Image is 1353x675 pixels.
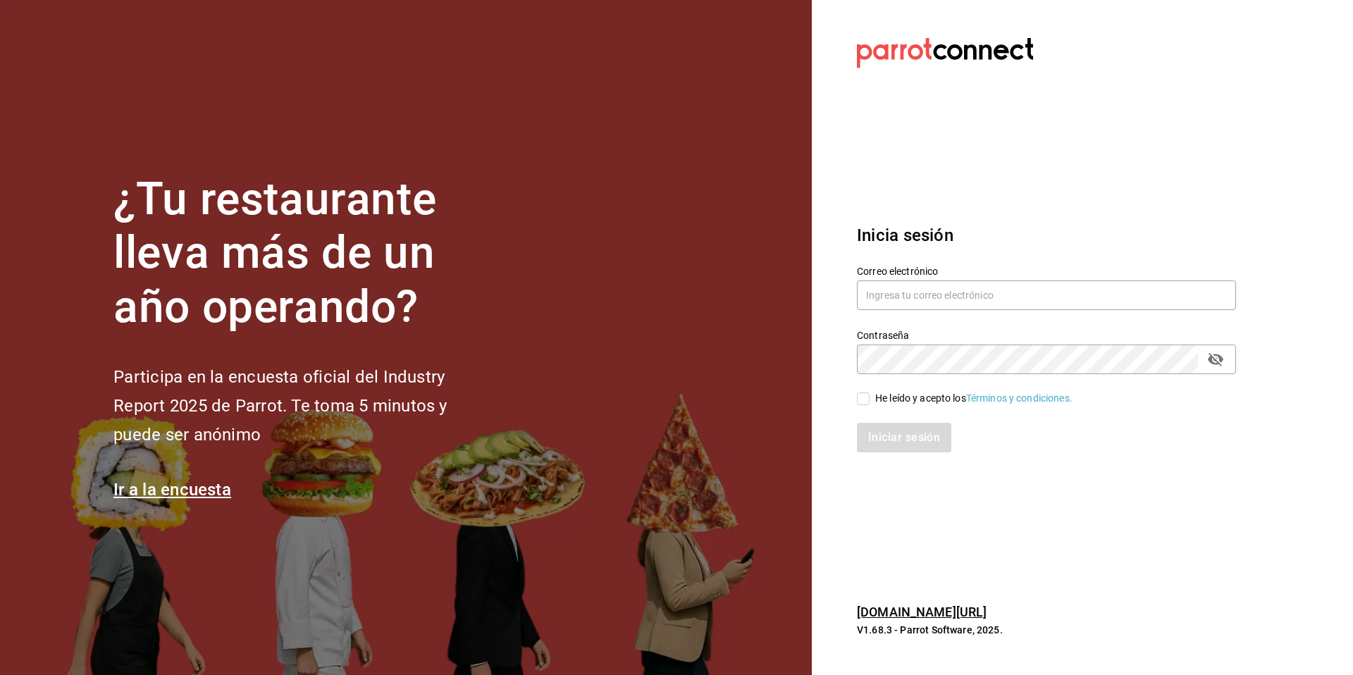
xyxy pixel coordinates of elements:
[113,173,494,335] h1: ¿Tu restaurante lleva más de un año operando?
[1204,347,1228,371] button: passwordField
[857,330,1236,340] label: Contraseña
[857,605,987,619] a: [DOMAIN_NAME][URL]
[857,280,1236,310] input: Ingresa tu correo electrónico
[857,623,1236,637] p: V1.68.3 - Parrot Software, 2025.
[875,391,1073,406] div: He leído y acepto los
[113,363,494,449] h2: Participa en la encuesta oficial del Industry Report 2025 de Parrot. Te toma 5 minutos y puede se...
[966,392,1073,404] a: Términos y condiciones.
[857,223,1236,248] h3: Inicia sesión
[113,480,231,500] a: Ir a la encuesta
[857,266,1236,275] label: Correo electrónico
